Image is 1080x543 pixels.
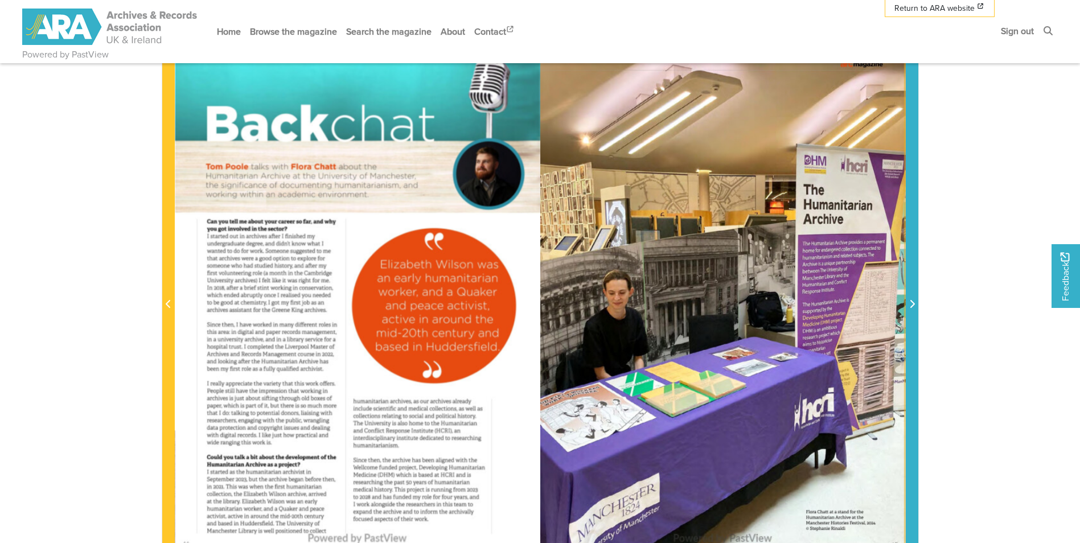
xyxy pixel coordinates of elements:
a: About [436,17,470,47]
a: ARA - ARC Magazine | Powered by PastView logo [22,2,199,52]
a: Contact [470,17,520,47]
img: ARA - ARC Magazine | Powered by PastView [22,9,199,45]
a: Powered by PastView [22,48,109,61]
a: Sign out [996,16,1038,46]
span: Feedback [1058,253,1072,301]
a: Home [212,17,245,47]
a: Browse the magazine [245,17,342,47]
a: Search the magazine [342,17,436,47]
a: Would you like to provide feedback? [1052,244,1080,308]
span: Return to ARA website [894,2,975,14]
